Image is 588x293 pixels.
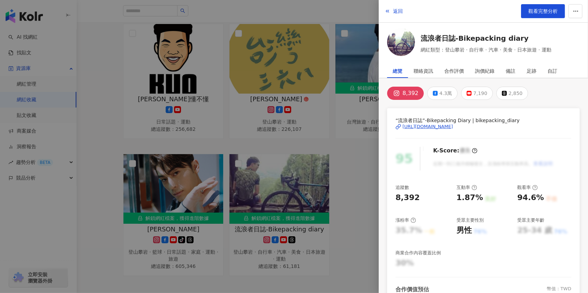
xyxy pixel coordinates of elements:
div: 受眾主要年齡 [517,217,544,223]
div: 觀看率 [517,184,538,191]
button: 8,392 [387,87,424,100]
div: 自訂 [548,64,557,78]
span: 返回 [393,8,403,14]
a: 觀看完整分析 [521,4,565,18]
span: 觀看完整分析 [528,8,558,14]
span: “流浪者日誌”-Bikepacking Diary | bikepacking_diary [395,117,571,124]
button: 返回 [384,4,403,18]
div: 聯絡資訊 [414,64,433,78]
div: 94.6% [517,192,544,203]
div: 追蹤數 [395,184,409,191]
button: 7,190 [461,87,493,100]
div: 1.87% [457,192,483,203]
div: 漲粉率 [395,217,416,223]
div: 7,190 [473,88,487,98]
button: 2,850 [496,87,528,100]
div: [URL][DOMAIN_NAME] [402,124,453,130]
img: KOL Avatar [387,28,415,56]
div: 足跡 [527,64,536,78]
a: 流浪者日誌-Bikepacking diary [421,33,551,43]
div: K-Score : [433,147,477,155]
div: 備註 [506,64,515,78]
a: KOL Avatar [387,28,415,58]
div: 詢價紀錄 [475,64,495,78]
div: 8,392 [395,192,420,203]
div: 互動率 [457,184,477,191]
a: [URL][DOMAIN_NAME] [395,124,571,130]
div: 受眾主要性別 [457,217,484,223]
div: 4.3萬 [439,88,452,98]
div: 合作評價 [444,64,464,78]
div: 總覽 [393,64,402,78]
button: 4.3萬 [427,87,458,100]
div: 2,850 [508,88,522,98]
span: 網紅類型：登山攀岩 · 自行車 · 汽車 · 美食 · 日本旅遊 · 運動 [421,46,551,54]
div: 商業合作內容覆蓋比例 [395,250,441,256]
div: 8,392 [402,88,419,98]
div: 男性 [457,225,472,236]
